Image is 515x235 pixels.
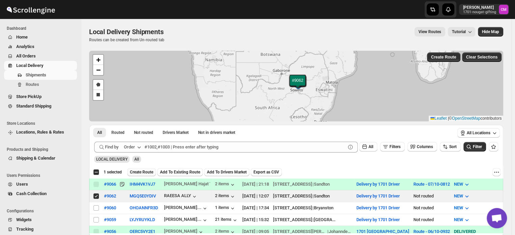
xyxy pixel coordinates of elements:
span: Hide Map [482,29,499,34]
button: #9062 [104,193,116,198]
img: Marker [293,81,303,89]
span: Routes [26,82,39,87]
span: Add To Drivers Market [207,169,247,175]
span: All [369,144,373,149]
button: LYJYRUYKLD [130,217,155,222]
span: Filter [473,144,482,149]
span: Shipments [26,72,46,77]
span: Products and Shipping [7,147,78,152]
span: Analytics [16,44,34,49]
button: Delivery by 1701 Driver [356,217,400,222]
button: Shipping & Calendar [4,154,77,163]
input: #1002,#1003 | Press enter after typing [144,142,346,152]
button: #9066 [104,181,116,188]
div: [STREET_ADDRESS][PERSON_NAME] [273,228,327,235]
button: Home [4,32,77,42]
span: Add To Existing Route [160,169,200,175]
div: RAEESA ALLY [164,193,198,200]
span: Cleo Moyo [499,5,508,14]
span: Standard Shipping [16,103,51,109]
button: Users [4,180,77,189]
button: All [359,142,377,151]
span: LOCAL DELIVERY [96,157,128,162]
a: Zoom in [93,55,103,65]
button: #9059 [104,217,116,222]
button: view route [414,27,445,37]
div: [STREET_ADDRESS] [273,181,312,188]
span: Sort [449,144,457,149]
span: Columns [417,144,433,149]
img: ScrollEngine [5,1,56,18]
div: Sandton [314,193,330,199]
button: NEW [450,214,474,225]
button: User menu [459,4,509,15]
span: Widgets [16,217,32,222]
div: [STREET_ADDRESS] [273,193,312,199]
button: Delivery by 1701 Driver [356,205,400,210]
div: [DATE] | 15:32 [242,216,269,223]
a: Zoom out [93,65,103,75]
button: All Locations [457,128,500,138]
span: All [134,157,139,162]
div: Open chat [487,208,507,228]
span: Tracking [16,227,33,232]
span: Not in drivers market [198,130,235,135]
div: #9060 [104,205,116,210]
span: Create Route [130,169,153,175]
img: Marker [292,81,302,88]
span: View Routes [418,29,441,34]
button: Tracking [4,225,77,234]
button: Route - 07/10-0812 [413,182,450,187]
span: All Locations [467,130,490,136]
span: Drivers Market [163,130,189,135]
span: NEW [454,193,463,198]
span: | [448,116,449,121]
div: [STREET_ADDRESS] [273,205,312,211]
div: | [273,216,352,223]
span: Store PickUp [16,94,42,99]
p: Routes can be created from Un-routed tab [89,37,166,43]
span: Not routed [134,130,153,135]
div: #9066 [104,182,116,187]
img: Marker [293,81,303,89]
span: NEW [454,217,463,222]
button: Export as CSV [251,168,282,176]
button: Add To Drivers Market [204,168,249,176]
span: Create Route [431,54,456,60]
div: Not routed [413,216,450,223]
button: Map action label [478,27,503,37]
div: [DATE] | 09:05 [242,228,269,235]
div: | [273,181,352,188]
div: | [273,193,352,199]
div: Not routed [413,193,450,199]
div: [PERSON_NAME] Hajat [164,181,211,188]
span: Users Permissions [7,173,78,178]
button: Un-claimable [194,128,239,137]
button: 21 items [215,217,238,224]
button: All Orders [4,51,77,61]
img: Marker [293,82,303,89]
button: NEW [450,203,474,213]
button: Add To Existing Route [157,168,203,176]
div: [DATE] | 12:07 [242,193,269,199]
button: Routed [107,128,129,137]
button: IHM4VK1VJ7 [130,182,155,187]
button: 1701 [GEOGRAPHIC_DATA] [356,229,409,234]
button: Unrouted [130,128,157,137]
button: NEW [450,191,474,202]
button: OERC5VY2E1 [130,229,155,234]
div: [DATE] | 17:34 [242,205,269,211]
div: [DATE] | 21:18 [242,181,269,188]
button: 2 items [215,181,236,188]
button: [PERSON_NAME]... [164,217,208,224]
button: Order [120,142,146,152]
button: Analytics [4,42,77,51]
button: Delivery by 1701 Driver [356,182,400,187]
a: Leaflet [430,116,446,121]
span: Export as CSV [253,169,279,175]
button: 2 items [215,193,236,200]
span: 1 selected [104,169,122,175]
span: Locations, Rules & Rates [16,130,64,135]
